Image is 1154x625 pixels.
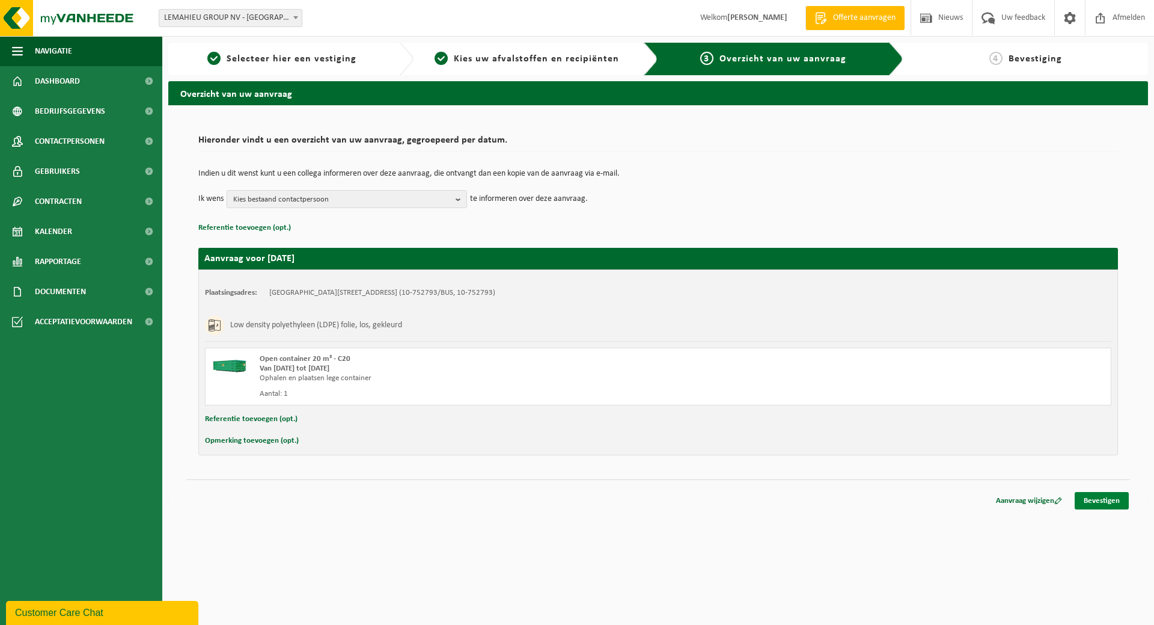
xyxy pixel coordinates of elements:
p: te informeren over deze aanvraag. [470,190,588,208]
span: 1 [207,52,221,65]
a: 2Kies uw afvalstoffen en recipiënten [420,52,635,66]
span: Kies bestaand contactpersoon [233,191,451,209]
span: Acceptatievoorwaarden [35,307,132,337]
span: Bevestiging [1009,54,1062,64]
span: Documenten [35,277,86,307]
h2: Overzicht van uw aanvraag [168,81,1148,105]
span: Open container 20 m³ - C20 [260,355,350,363]
button: Referentie toevoegen (opt.) [198,220,291,236]
span: Offerte aanvragen [830,12,899,24]
span: Rapportage [35,247,81,277]
span: 3 [700,52,713,65]
span: Dashboard [35,66,80,96]
a: Offerte aanvragen [805,6,905,30]
span: Selecteer hier een vestiging [227,54,356,64]
strong: [PERSON_NAME] [727,13,787,22]
a: Aanvraag wijzigen [987,492,1071,510]
span: Overzicht van uw aanvraag [719,54,846,64]
span: Kies uw afvalstoffen en recipiënten [454,54,619,64]
td: [GEOGRAPHIC_DATA][STREET_ADDRESS] (10-752793/BUS, 10-752793) [269,288,495,298]
p: Ik wens [198,190,224,208]
span: Gebruikers [35,156,80,186]
button: Opmerking toevoegen (opt.) [205,433,299,449]
a: Bevestigen [1075,492,1129,510]
span: Bedrijfsgegevens [35,96,105,126]
span: LEMAHIEU GROUP NV - GENT [159,9,302,27]
span: Contactpersonen [35,126,105,156]
div: Ophalen en plaatsen lege container [260,374,706,383]
button: Referentie toevoegen (opt.) [205,411,298,427]
span: Navigatie [35,36,72,66]
span: LEMAHIEU GROUP NV - GENT [159,10,302,26]
h3: Low density polyethyleen (LDPE) folie, los, gekleurd [230,316,402,335]
span: 4 [989,52,1003,65]
p: Indien u dit wenst kunt u een collega informeren over deze aanvraag, die ontvangt dan een kopie v... [198,170,1118,178]
strong: Plaatsingsadres: [205,289,257,297]
iframe: chat widget [6,599,201,625]
strong: Aanvraag voor [DATE] [204,254,295,263]
span: 2 [435,52,448,65]
button: Kies bestaand contactpersoon [227,190,467,208]
strong: Van [DATE] tot [DATE] [260,365,329,372]
a: 1Selecteer hier een vestiging [174,52,389,66]
div: Aantal: 1 [260,389,706,399]
span: Kalender [35,217,72,247]
h2: Hieronder vindt u een overzicht van uw aanvraag, gegroepeerd per datum. [198,135,1118,152]
img: HK-XC-20-GN-00.png [212,354,248,372]
span: Contracten [35,186,82,217]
